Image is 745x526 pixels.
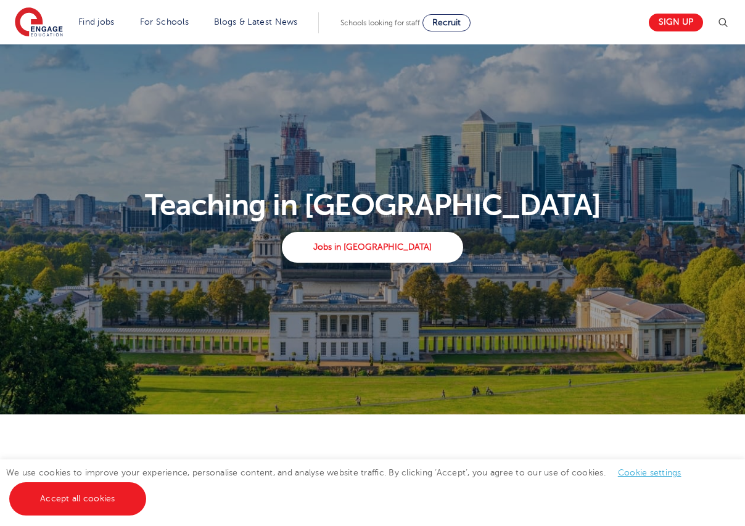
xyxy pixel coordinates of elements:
[422,14,471,31] a: Recruit
[340,18,420,27] span: Schools looking for staff
[9,482,146,516] a: Accept all cookies
[649,14,703,31] a: Sign up
[6,468,694,503] span: We use cookies to improve your experience, personalise content, and analyse website traffic. By c...
[140,17,189,27] a: For Schools
[78,17,115,27] a: Find jobs
[9,191,736,220] p: Teaching in [GEOGRAPHIC_DATA]
[123,458,625,488] span: Teaching Jobs in [GEOGRAPHIC_DATA]
[432,18,461,27] span: Recruit
[618,468,681,477] a: Cookie settings
[282,232,463,263] a: Jobs in [GEOGRAPHIC_DATA]
[15,7,63,38] img: Engage Education
[214,17,298,27] a: Blogs & Latest News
